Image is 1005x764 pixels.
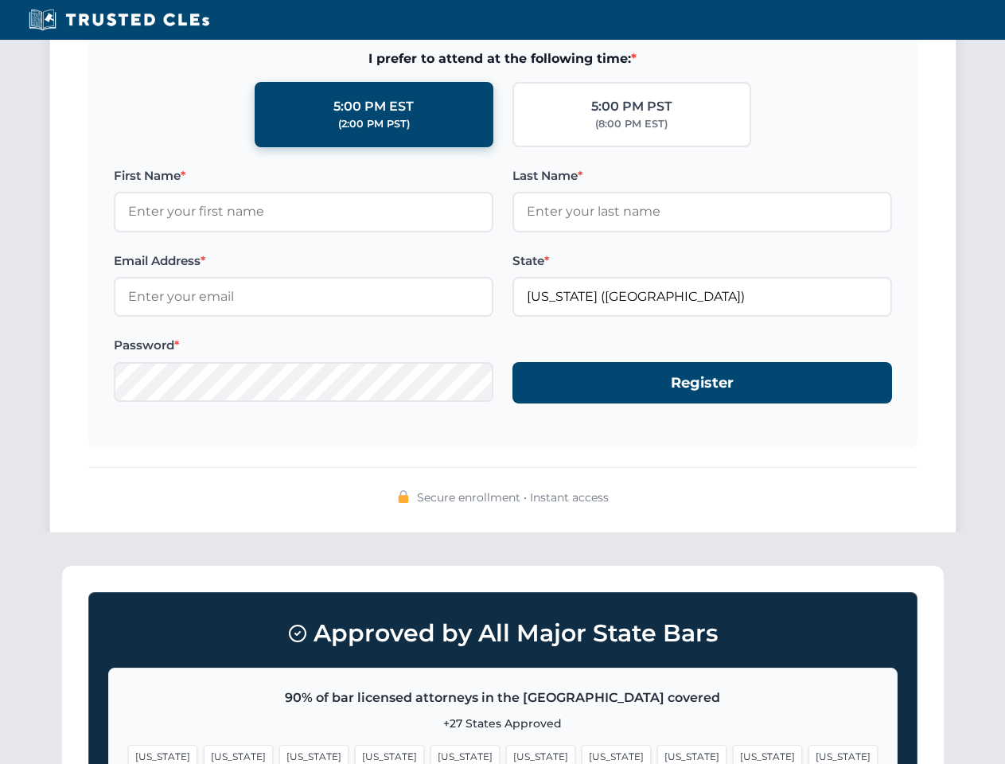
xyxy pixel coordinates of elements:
[114,277,493,317] input: Enter your email
[595,116,668,132] div: (8:00 PM EST)
[114,49,892,69] span: I prefer to attend at the following time:
[338,116,410,132] div: (2:00 PM PST)
[128,688,878,708] p: 90% of bar licensed attorneys in the [GEOGRAPHIC_DATA] covered
[114,336,493,355] label: Password
[591,96,672,117] div: 5:00 PM PST
[512,277,892,317] input: Georgia (GA)
[108,612,898,655] h3: Approved by All Major State Bars
[397,490,410,503] img: 🔒
[24,8,214,32] img: Trusted CLEs
[417,489,609,506] span: Secure enrollment • Instant access
[512,166,892,185] label: Last Name
[512,362,892,404] button: Register
[512,251,892,271] label: State
[128,715,878,732] p: +27 States Approved
[114,166,493,185] label: First Name
[114,251,493,271] label: Email Address
[512,192,892,232] input: Enter your last name
[333,96,414,117] div: 5:00 PM EST
[114,192,493,232] input: Enter your first name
